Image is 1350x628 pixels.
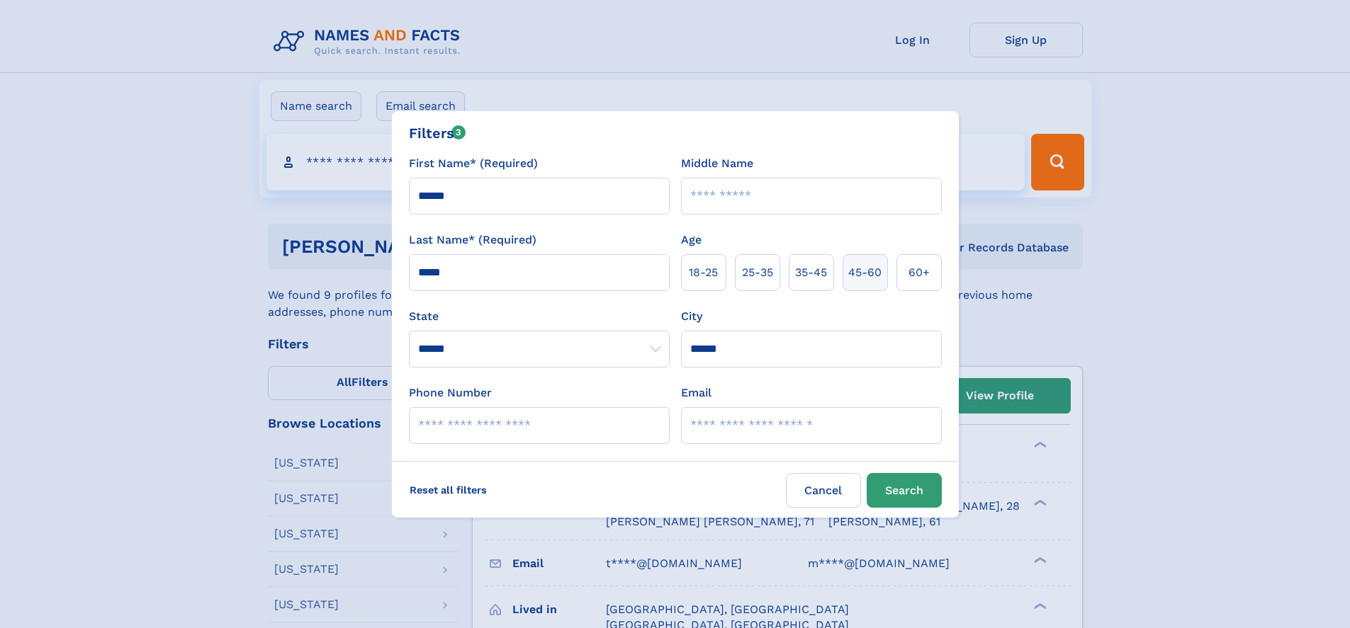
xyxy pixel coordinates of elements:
label: Age [681,232,702,249]
label: Cancel [786,473,861,508]
label: Email [681,384,711,401]
label: City [681,308,702,325]
label: Reset all filters [400,473,496,507]
span: 18‑25 [689,264,718,281]
label: First Name* (Required) [409,155,538,172]
label: State [409,308,670,325]
label: Phone Number [409,384,492,401]
span: 25‑35 [742,264,773,281]
div: Filters [409,122,466,144]
label: Middle Name [681,155,753,172]
label: Last Name* (Required) [409,232,536,249]
span: 60+ [909,264,930,281]
span: 35‑45 [795,264,827,281]
button: Search [867,473,942,508]
span: 45‑60 [848,264,882,281]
